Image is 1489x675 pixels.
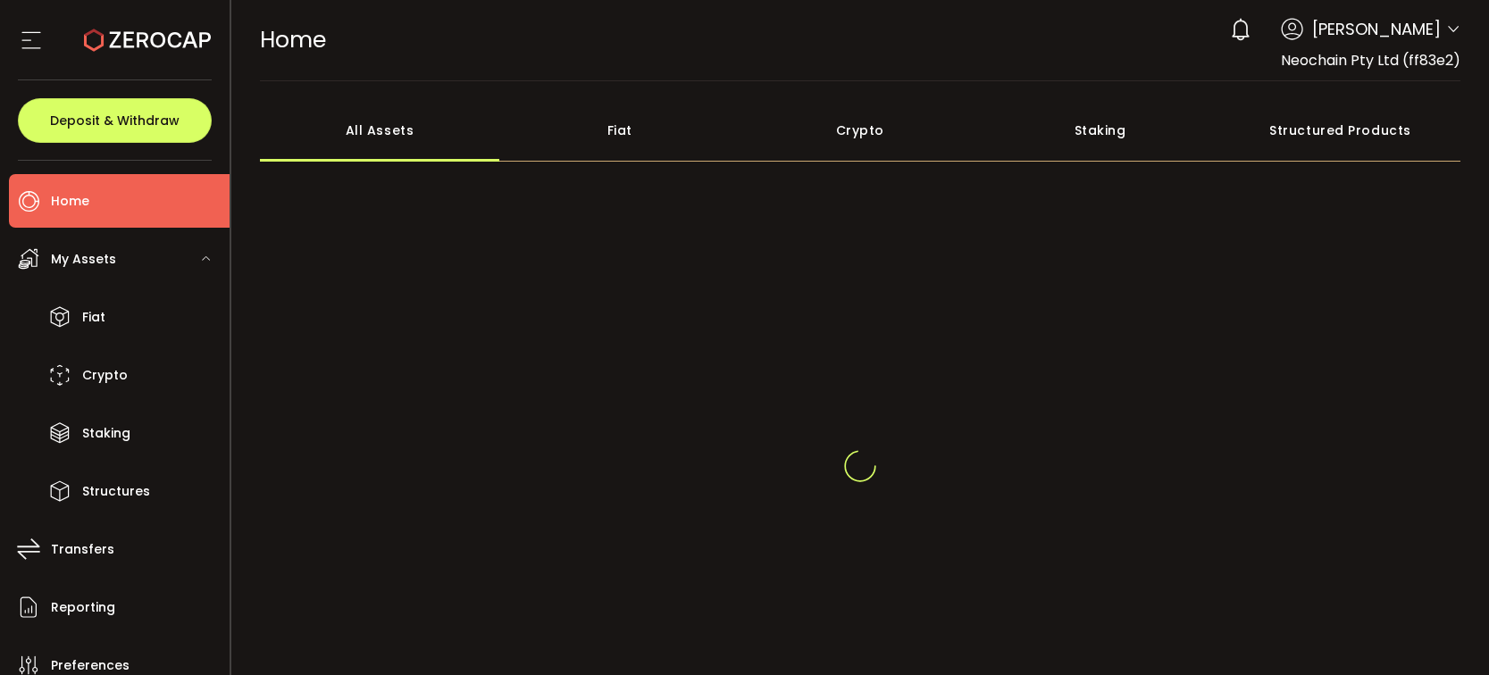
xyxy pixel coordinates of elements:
span: Fiat [82,304,105,330]
div: Fiat [499,99,740,162]
span: Transfers [51,537,114,562]
button: Deposit & Withdraw [18,98,212,143]
span: Home [260,24,326,55]
div: Structured Products [1220,99,1460,162]
span: Staking [82,421,130,446]
div: All Assets [260,99,500,162]
span: Home [51,188,89,214]
div: Staking [980,99,1220,162]
span: Deposit & Withdraw [50,114,180,127]
span: [PERSON_NAME] [1312,17,1441,41]
span: Structures [82,479,150,504]
span: Reporting [51,595,115,621]
div: Crypto [740,99,980,162]
span: Neochain Pty Ltd (ff83e2) [1281,50,1460,71]
span: My Assets [51,246,116,272]
span: Crypto [82,362,128,388]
